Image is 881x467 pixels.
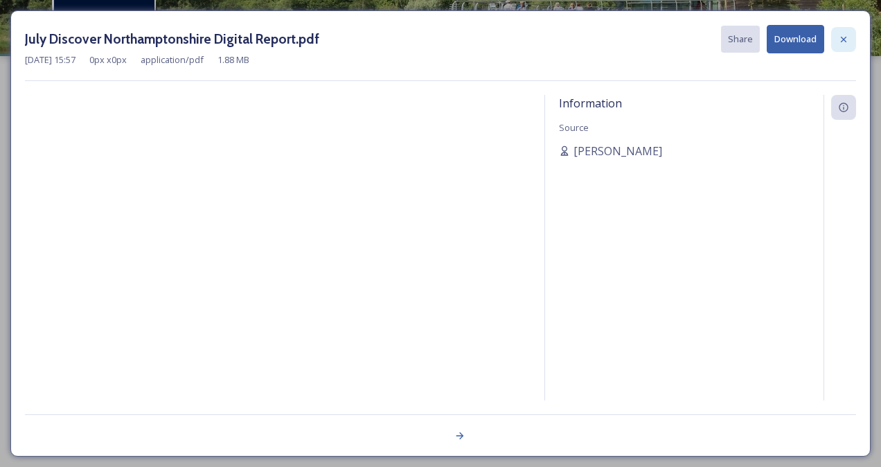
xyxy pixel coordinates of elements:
button: Download [767,25,824,53]
span: [PERSON_NAME] [573,143,662,159]
span: Information [559,96,622,111]
h3: July Discover Northamptonshire Digital Report.pdf [25,29,319,49]
span: application/pdf [141,53,204,67]
span: Source [559,121,589,134]
span: [DATE] 15:57 [25,53,75,67]
span: 1.88 MB [217,53,249,67]
span: 0 px x 0 px [89,53,127,67]
button: Share [721,26,760,53]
